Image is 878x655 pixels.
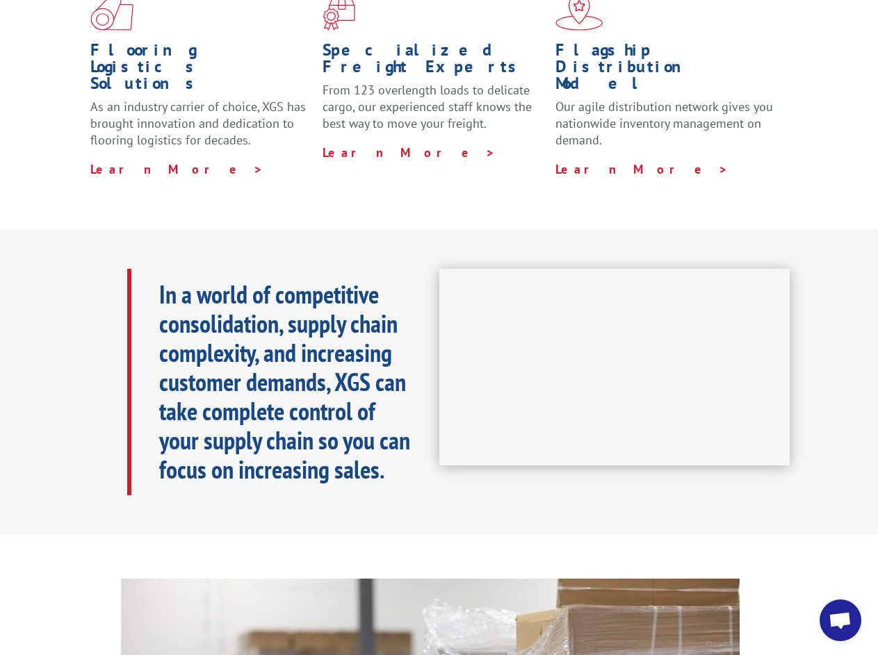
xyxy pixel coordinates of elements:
span: Our agile distribution network gives you nationwide inventory management on demand. [555,99,773,148]
a: Learn More > [90,161,263,177]
h1: Specialized Freight Experts [323,42,544,82]
h1: Flagship Distribution Model [555,42,777,99]
div: Open chat [820,599,861,641]
p: From 123 overlength loads to delicate cargo, our experienced staff knows the best way to move you... [323,82,544,144]
a: Learn More > [323,144,496,160]
span: As an industry carrier of choice, XGS has brought innovation and dedication to flooring logistics... [90,99,306,148]
h1: Flooring Logistics Solutions [90,42,312,99]
b: In a world of competitive consolidation, supply chain complexity, and increasing customer demands... [159,278,410,486]
iframe: XGS Logistics Solutions [439,269,790,466]
a: Learn More > [555,161,729,177]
